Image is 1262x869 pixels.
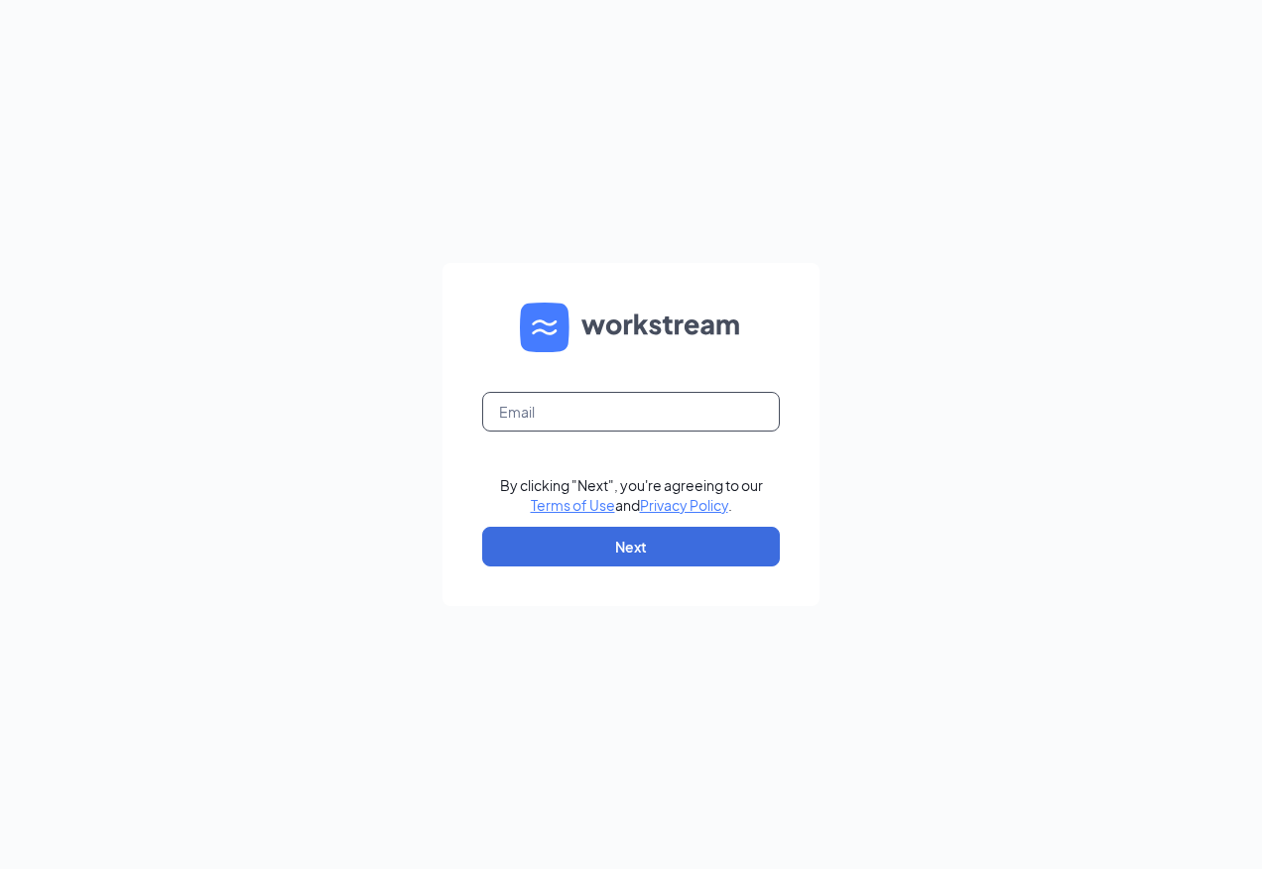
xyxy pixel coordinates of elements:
[531,496,615,514] a: Terms of Use
[482,392,780,432] input: Email
[482,527,780,566] button: Next
[500,475,763,515] div: By clicking "Next", you're agreeing to our and .
[640,496,728,514] a: Privacy Policy
[520,303,742,352] img: WS logo and Workstream text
